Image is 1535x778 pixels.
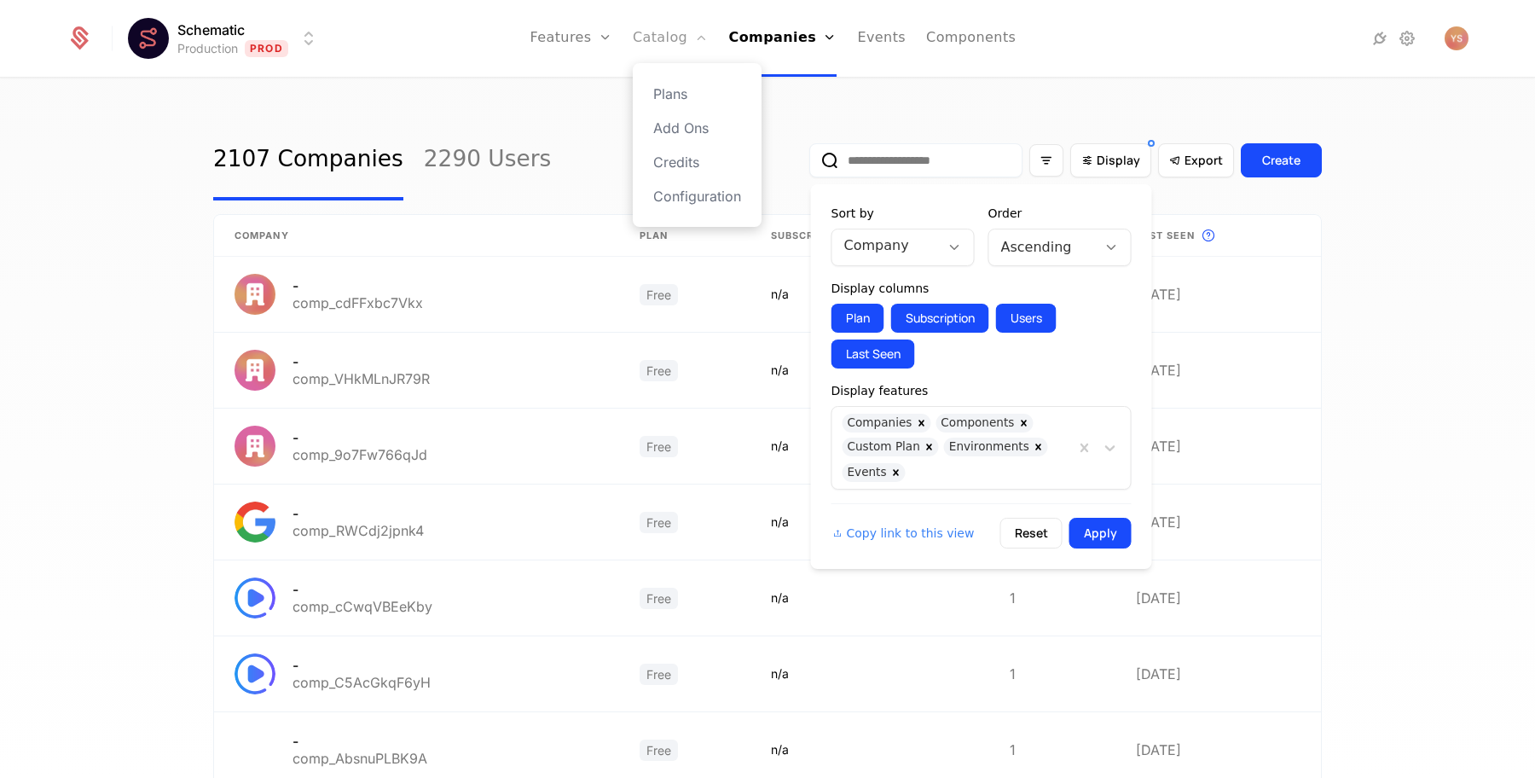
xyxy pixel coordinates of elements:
div: Components [941,414,1014,433]
span: Last seen [1136,229,1196,243]
img: Schematic [128,18,169,59]
a: Add Ons [653,118,741,138]
div: Remove Environments [1029,438,1048,456]
th: Company [214,215,619,257]
a: Configuration [653,186,741,206]
button: Plan [831,304,884,333]
div: Companies [848,414,912,433]
button: Export [1158,143,1234,177]
span: Prod [245,40,288,57]
span: Subscription [771,229,850,243]
span: Schematic [177,20,245,40]
button: Reset [1000,518,1063,549]
a: Plans [653,84,741,104]
div: Custom Plan [848,438,920,456]
a: Settings [1397,28,1417,49]
button: Users [996,304,1057,333]
button: Copy link to this view [831,525,975,542]
div: Remove Custom Plan [920,438,939,456]
span: Display [1097,152,1140,169]
div: Remove Companies [912,414,930,433]
th: Plan [619,215,750,257]
div: Display columns [831,280,1132,297]
a: Integrations [1370,28,1390,49]
button: Display [1070,143,1151,177]
div: Display features [831,382,1132,399]
button: Filter options [1029,144,1063,177]
button: Open user button [1445,26,1468,50]
button: Select environment [133,20,319,57]
div: Production [177,40,238,57]
div: Order [988,205,1132,222]
div: Remove Events [887,463,906,482]
div: Events [848,463,887,482]
div: Remove Components [1014,414,1033,433]
div: Display [811,184,1152,569]
div: Environments [949,438,1029,456]
span: Copy link to this view [847,525,975,542]
a: Credits [653,152,741,172]
img: Youssef Salah [1445,26,1468,50]
button: Apply [1069,518,1132,549]
button: Last Seen [831,340,915,369]
button: Subscription [891,304,989,333]
div: Sort by [831,205,975,222]
a: 2290 Users [424,120,551,200]
span: Export [1185,152,1223,169]
a: 2107 Companies [213,120,403,200]
div: Create [1262,152,1300,169]
button: Create [1241,143,1322,177]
